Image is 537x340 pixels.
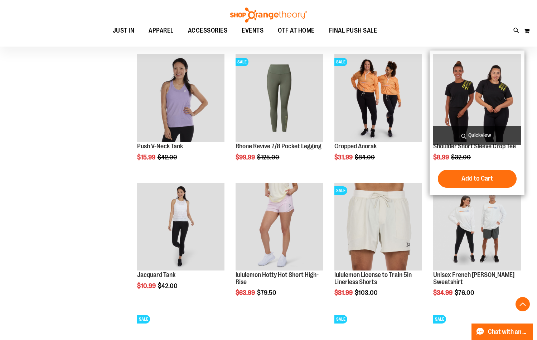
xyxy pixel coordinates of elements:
a: lululemon License to Train 5in Linerless Shorts [334,271,412,286]
span: $103.00 [355,289,379,296]
span: $31.99 [334,154,354,161]
div: product [134,51,228,179]
span: OTF AT HOME [278,23,315,39]
a: lululemon Hotty Hot Short High-Rise [236,183,323,272]
span: Chat with an Expert [488,329,528,335]
img: Rhone Revive 7/8 Pocket Legging [236,54,323,142]
a: Unisex French Terry Crewneck Sweatshirt primary imageSALE [433,183,521,272]
a: Jacquard Tank [137,271,175,278]
a: Product image for Shoulder Short Sleeve Crop Tee [433,54,521,143]
span: $63.99 [236,289,256,296]
img: Unisex French Terry Crewneck Sweatshirt primary image [433,183,521,270]
span: SALE [433,315,446,324]
a: Shoulder Short Sleeve Crop Tee [433,143,516,150]
img: Cropped Anorak primary image [334,54,422,142]
a: lululemon License to Train 5in Linerless ShortsSALE [334,183,422,272]
span: FINAL PUSH SALE [329,23,377,39]
a: Cropped Anorak primary imageSALE [334,54,422,143]
span: SALE [334,186,347,195]
button: Chat with an Expert [471,324,533,340]
button: Add to Cart [438,170,517,188]
span: $34.99 [433,289,454,296]
span: SALE [137,315,150,324]
span: SALE [236,58,248,66]
a: Front view of Jacquard Tank [137,183,225,272]
a: Product image for Push V-Neck Tank [137,54,225,143]
span: ACCESSORIES [188,23,228,39]
a: Rhone Revive 7/8 Pocket Legging [236,143,321,150]
button: Back To Top [516,297,530,311]
a: lululemon Hotty Hot Short High-Rise [236,271,319,286]
div: product [232,179,327,315]
span: $42.00 [158,282,179,289]
div: product [331,51,426,179]
span: $10.99 [137,282,157,289]
span: $81.99 [334,289,354,296]
span: $15.99 [137,154,156,161]
span: $79.50 [257,289,277,296]
span: $42.00 [158,154,178,161]
img: lululemon License to Train 5in Linerless Shorts [334,183,422,270]
a: Rhone Revive 7/8 Pocket LeggingSALE [236,54,323,143]
img: lululemon Hotty Hot Short High-Rise [236,183,323,270]
img: Front view of Jacquard Tank [137,183,225,270]
img: Shop Orangetheory [229,8,308,23]
img: Product image for Shoulder Short Sleeve Crop Tee [433,54,521,142]
div: product [430,179,524,315]
div: product [134,179,228,308]
span: SALE [334,315,347,324]
a: Cropped Anorak [334,143,377,150]
span: $32.00 [451,154,472,161]
div: product [430,51,524,195]
div: product [232,51,327,179]
a: Unisex French [PERSON_NAME] Sweatshirt [433,271,514,286]
span: $76.00 [455,289,475,296]
span: JUST IN [113,23,135,39]
span: SALE [334,58,347,66]
span: $8.99 [433,154,450,161]
span: $99.99 [236,154,256,161]
a: Push V-Neck Tank [137,143,183,150]
a: Quickview [433,126,521,145]
span: APPAREL [149,23,174,39]
span: $84.00 [355,154,376,161]
div: product [331,179,426,315]
span: Add to Cart [461,174,493,182]
span: EVENTS [242,23,263,39]
span: $125.00 [257,154,280,161]
img: Product image for Push V-Neck Tank [137,54,225,142]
